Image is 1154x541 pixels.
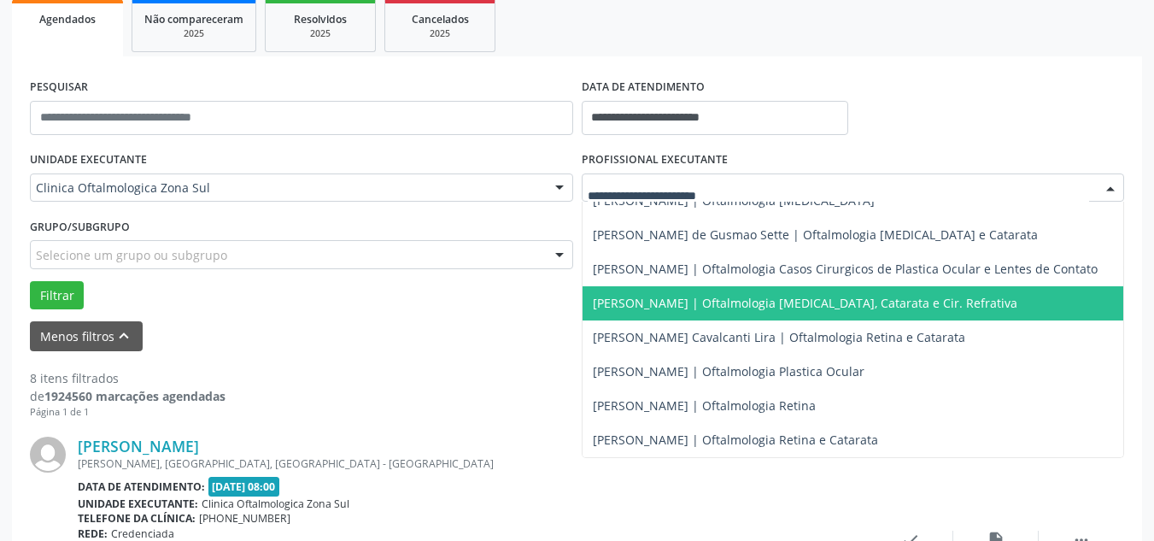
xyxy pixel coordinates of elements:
[39,12,96,26] span: Agendados
[114,326,133,345] i: keyboard_arrow_up
[593,226,1038,243] span: [PERSON_NAME] de Gusmao Sette | Oftalmologia [MEDICAL_DATA] e Catarata
[593,432,878,448] span: [PERSON_NAME] | Oftalmologia Retina e Catarata
[30,74,88,101] label: PESQUISAR
[78,479,205,494] b: Data de atendimento:
[593,295,1017,311] span: [PERSON_NAME] | Oftalmologia [MEDICAL_DATA], Catarata e Cir. Refrativa
[30,405,226,420] div: Página 1 de 1
[582,147,728,173] label: PROFISSIONAL EXECUTANTE
[78,497,198,511] b: Unidade executante:
[30,437,66,473] img: img
[44,388,226,404] strong: 1924560 marcações agendadas
[36,179,538,197] span: Clinica Oftalmologica Zona Sul
[78,526,108,541] b: Rede:
[593,363,864,379] span: [PERSON_NAME] | Oftalmologia Plastica Ocular
[397,27,483,40] div: 2025
[78,456,868,471] div: [PERSON_NAME], [GEOGRAPHIC_DATA], [GEOGRAPHIC_DATA] - [GEOGRAPHIC_DATA]
[412,12,469,26] span: Cancelados
[111,526,174,541] span: Credenciada
[30,369,226,387] div: 8 itens filtrados
[208,477,280,497] span: [DATE] 08:00
[278,27,363,40] div: 2025
[78,511,196,526] b: Telefone da clínica:
[30,321,143,351] button: Menos filtroskeyboard_arrow_up
[199,511,290,526] span: [PHONE_NUMBER]
[30,281,84,310] button: Filtrar
[30,147,147,173] label: UNIDADE EXECUTANTE
[593,329,965,345] span: [PERSON_NAME] Cavalcanti Lira | Oftalmologia Retina e Catarata
[582,74,705,101] label: DATA DE ATENDIMENTO
[593,397,816,414] span: [PERSON_NAME] | Oftalmologia Retina
[144,27,243,40] div: 2025
[202,497,349,511] span: Clinica Oftalmologica Zona Sul
[30,387,226,405] div: de
[294,12,347,26] span: Resolvidos
[78,437,199,456] a: [PERSON_NAME]
[30,214,130,240] label: Grupo/Subgrupo
[593,261,1098,277] span: [PERSON_NAME] | Oftalmologia Casos Cirurgicos de Plastica Ocular e Lentes de Contato
[36,246,227,264] span: Selecione um grupo ou subgrupo
[144,12,243,26] span: Não compareceram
